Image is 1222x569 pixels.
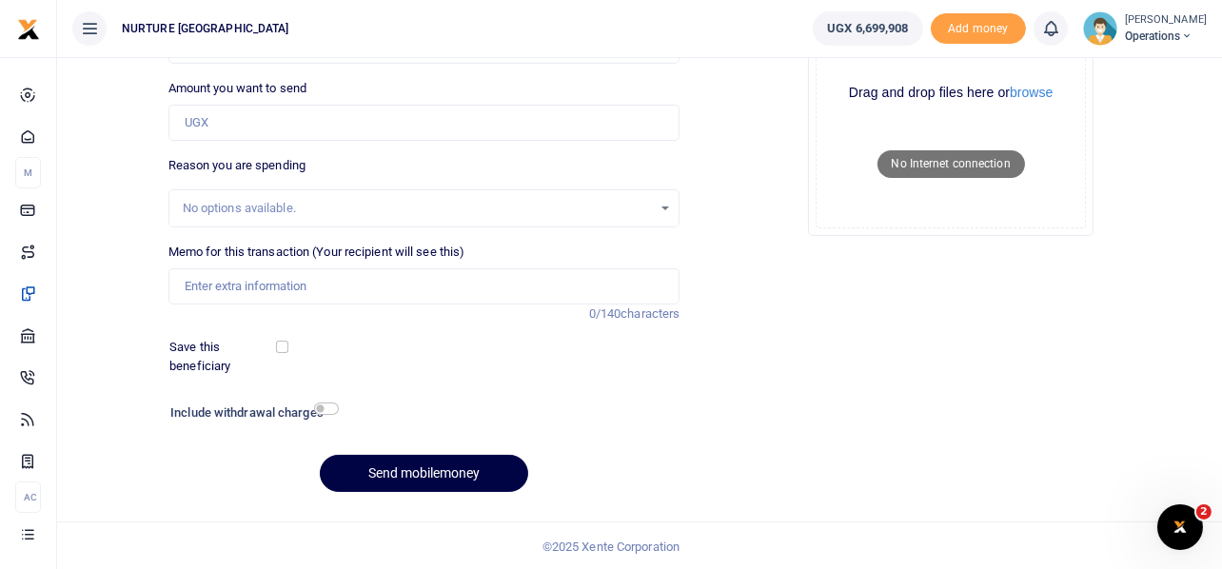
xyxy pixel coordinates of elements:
[320,455,528,492] button: Send mobilemoney
[931,13,1026,45] span: Add money
[114,20,297,37] span: NURTURE [GEOGRAPHIC_DATA]
[168,156,305,175] label: Reason you are spending
[183,199,653,218] div: No options available.
[1157,504,1203,550] iframe: Intercom live chat
[1125,12,1207,29] small: [PERSON_NAME]
[17,18,40,41] img: logo-small
[1083,11,1207,46] a: profile-user [PERSON_NAME] Operations
[813,11,922,46] a: UGX 6,699,908
[827,19,908,38] span: UGX 6,699,908
[17,21,40,35] a: logo-small logo-large logo-large
[805,11,930,46] li: Wallet ballance
[817,84,1085,102] div: Drag and drop files here or
[621,306,680,321] span: characters
[15,157,41,188] li: M
[15,481,41,513] li: Ac
[931,20,1026,34] a: Add money
[168,243,465,262] label: Memo for this transaction (Your recipient will see this)
[1196,504,1212,520] span: 2
[589,306,621,321] span: 0/140
[1083,11,1117,46] img: profile-user
[1125,28,1207,45] span: Operations
[169,338,280,375] label: Save this beneficiary
[1010,86,1053,99] button: browse
[168,79,306,98] label: Amount you want to send
[931,13,1026,45] li: Toup your wallet
[877,150,1025,178] p: No Internet connection
[168,268,680,304] input: Enter extra information
[168,105,680,141] input: UGX
[170,405,330,421] h6: Include withdrawal charges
